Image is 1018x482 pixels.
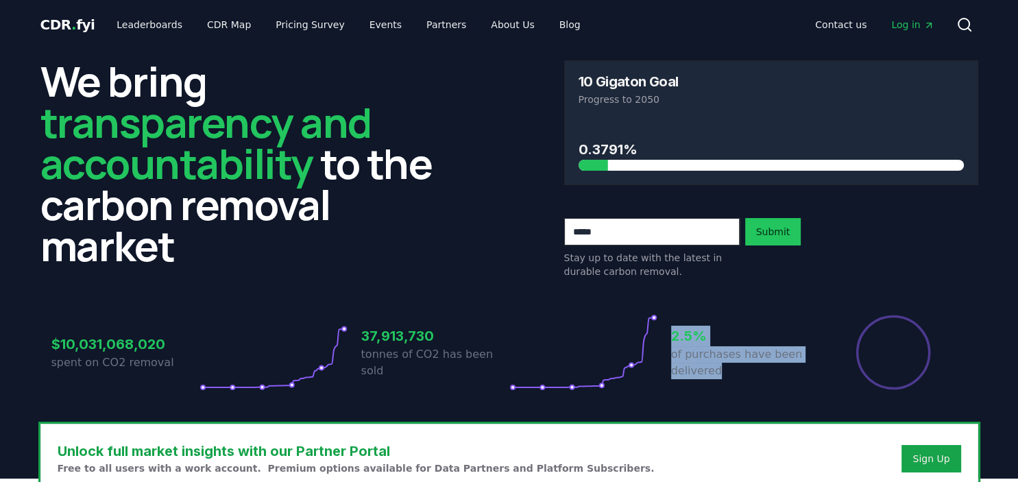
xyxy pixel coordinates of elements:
[415,12,477,37] a: Partners
[671,346,819,379] p: of purchases have been delivered
[901,445,960,472] button: Sign Up
[891,18,934,32] span: Log in
[880,12,945,37] a: Log in
[359,12,413,37] a: Events
[265,12,355,37] a: Pricing Survey
[361,326,509,346] h3: 37,913,730
[745,218,801,245] button: Submit
[804,12,945,37] nav: Main
[804,12,877,37] a: Contact us
[71,16,76,33] span: .
[196,12,262,37] a: CDR Map
[361,346,509,379] p: tonnes of CO2 has been sold
[106,12,591,37] nav: Main
[58,441,655,461] h3: Unlock full market insights with our Partner Portal
[912,452,949,466] a: Sign Up
[564,251,740,278] p: Stay up to date with the latest in durable carbon removal.
[58,461,655,475] p: Free to all users with a work account. Premium options available for Data Partners and Platform S...
[40,94,372,191] span: transparency and accountability
[40,16,95,33] span: CDR fyi
[106,12,193,37] a: Leaderboards
[40,15,95,34] a: CDR.fyi
[671,326,819,346] h3: 2.5%
[579,139,964,160] h3: 0.3791%
[579,75,679,88] h3: 10 Gigaton Goal
[548,12,592,37] a: Blog
[855,314,932,391] div: Percentage of sales delivered
[51,334,199,354] h3: $10,031,068,020
[579,93,964,106] p: Progress to 2050
[40,60,455,266] h2: We bring to the carbon removal market
[51,354,199,371] p: spent on CO2 removal
[480,12,545,37] a: About Us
